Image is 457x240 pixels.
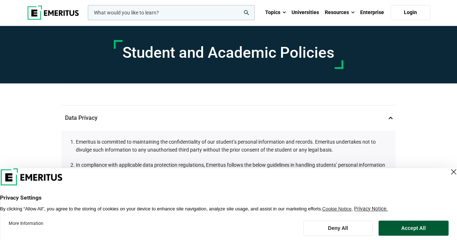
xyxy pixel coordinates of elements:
li: Emeritus is committed to maintaining the confidentiality of our student’s personal information an... [76,138,388,154]
p: Data Privacy [61,105,396,131]
a: Login [391,5,430,20]
input: woocommerce-product-search-field-0 [88,5,255,20]
li: In compliance with applicable data protection regulations, Emeritus follows the below guidelines ... [76,161,388,219]
h1: Student and Academic Policies [122,44,335,62]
